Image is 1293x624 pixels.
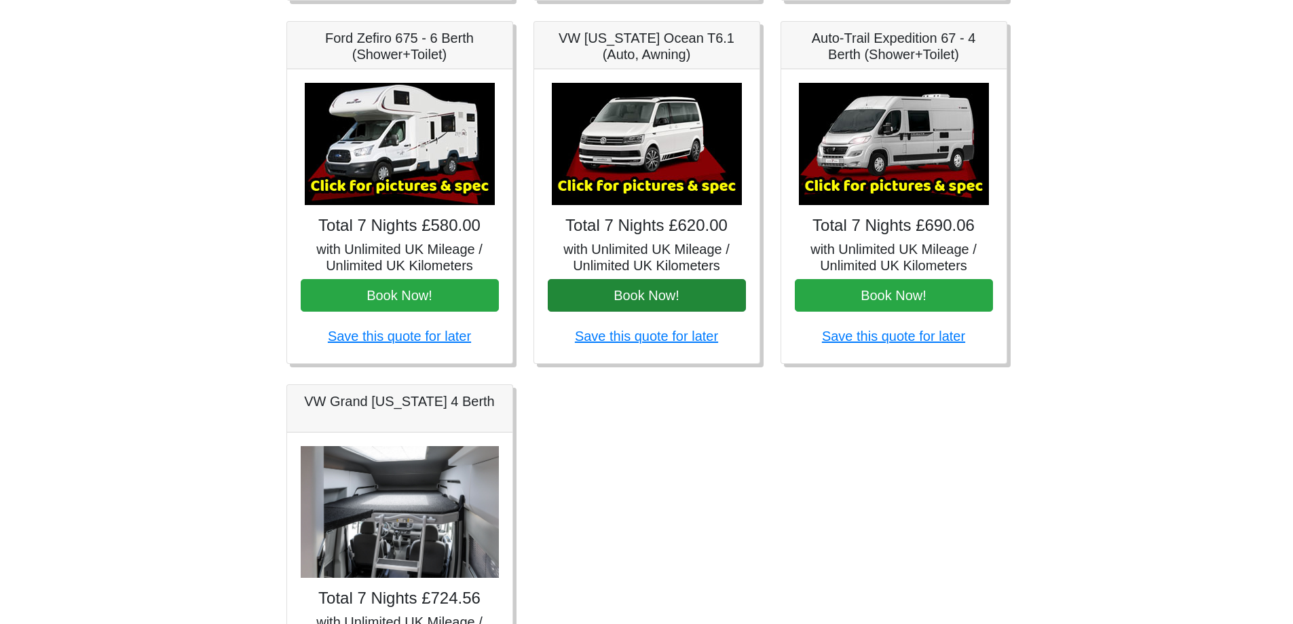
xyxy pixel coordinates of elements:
img: VW Grand California 4 Berth [301,446,499,579]
h5: VW Grand [US_STATE] 4 Berth [301,393,499,409]
h4: Total 7 Nights £690.06 [795,216,993,236]
h4: Total 7 Nights £580.00 [301,216,499,236]
h5: VW [US_STATE] Ocean T6.1 (Auto, Awning) [548,30,746,62]
h5: with Unlimited UK Mileage / Unlimited UK Kilometers [301,241,499,274]
button: Book Now! [301,279,499,312]
h5: Auto-Trail Expedition 67 - 4 Berth (Shower+Toilet) [795,30,993,62]
h4: Total 7 Nights £724.56 [301,589,499,608]
a: Save this quote for later [822,329,965,344]
a: Save this quote for later [328,329,471,344]
h4: Total 7 Nights £620.00 [548,216,746,236]
img: Auto-Trail Expedition 67 - 4 Berth (Shower+Toilet) [799,83,989,205]
a: Save this quote for later [575,329,718,344]
img: VW California Ocean T6.1 (Auto, Awning) [552,83,742,205]
button: Book Now! [548,279,746,312]
button: Book Now! [795,279,993,312]
h5: with Unlimited UK Mileage / Unlimited UK Kilometers [548,241,746,274]
h5: Ford Zefiro 675 - 6 Berth (Shower+Toilet) [301,30,499,62]
h5: with Unlimited UK Mileage / Unlimited UK Kilometers [795,241,993,274]
img: Ford Zefiro 675 - 6 Berth (Shower+Toilet) [305,83,495,205]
